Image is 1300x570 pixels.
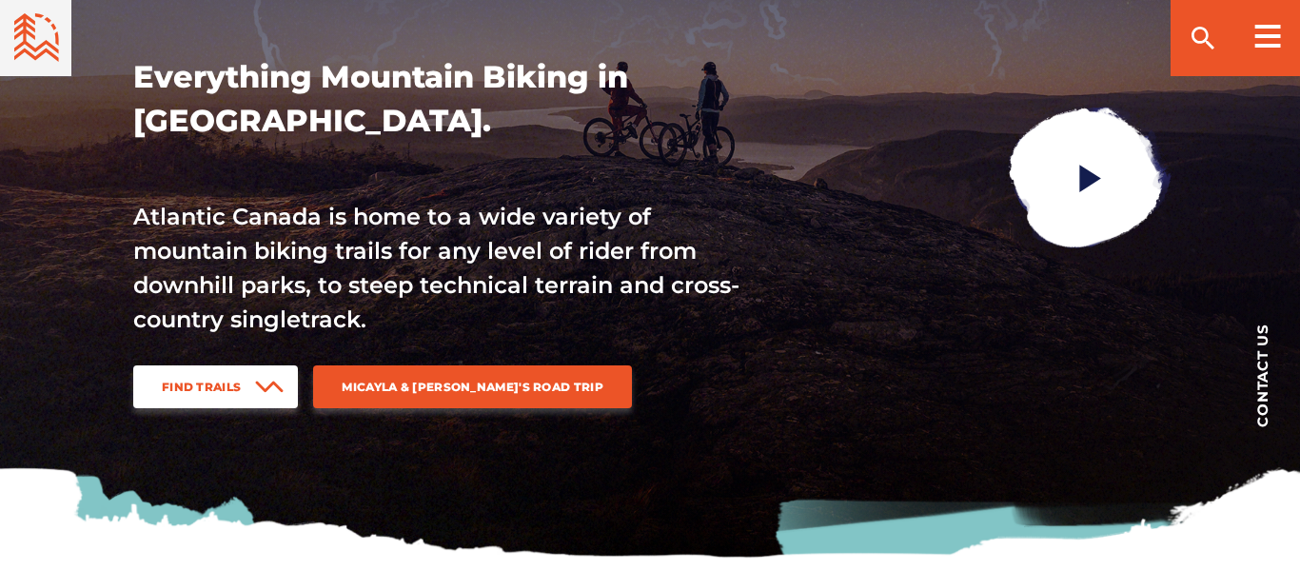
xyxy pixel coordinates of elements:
[342,380,603,394] span: Micayla & [PERSON_NAME]'s Road Trip
[1255,324,1270,427] span: Contact us
[162,380,241,394] span: Find Trails
[313,365,632,408] a: Micayla & [PERSON_NAME]'s Road Trip
[1073,161,1108,195] ion-icon: play
[133,55,742,143] h1: Everything Mountain Biking in [GEOGRAPHIC_DATA].
[1224,294,1300,456] a: Contact us
[1188,23,1218,53] ion-icon: search
[133,365,298,408] a: Find Trails
[133,200,742,337] p: Atlantic Canada is home to a wide variety of mountain biking trails for any level of rider from d...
